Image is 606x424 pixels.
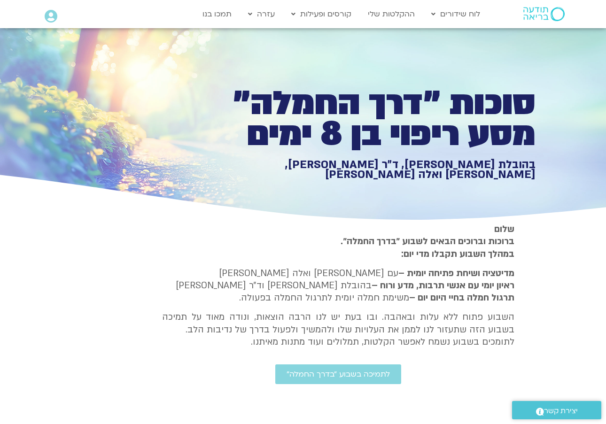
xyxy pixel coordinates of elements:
[427,5,485,23] a: לוח שידורים
[363,5,420,23] a: ההקלטות שלי
[341,235,514,260] strong: ברוכות וברוכים הבאים לשבוע ״בדרך החמלה״. במהלך השבוע תקבלו מדי יום:
[162,267,514,304] p: עם [PERSON_NAME] ואלה [PERSON_NAME] בהובלת [PERSON_NAME] וד״ר [PERSON_NAME] משימת חמלה יומית לתרג...
[287,5,356,23] a: קורסים ופעילות
[243,5,280,23] a: עזרה
[523,7,565,21] img: תודעה בריאה
[275,364,401,384] a: לתמיכה בשבוע ״בדרך החמלה״
[287,370,390,378] span: לתמיכה בשבוע ״בדרך החמלה״
[210,88,536,150] h1: סוכות ״דרך החמלה״ מסע ריפוי בן 8 ימים
[162,311,514,348] p: השבוע פתוח ללא עלות ובאהבה. ובו בעת יש לנו הרבה הוצאות, ונודה מאוד על תמיכה בשבוע הזה שתעזור לנו ...
[409,292,514,304] b: תרגול חמלה בחיי היום יום –
[372,279,514,292] b: ראיון יומי עם אנשי תרבות, מדע ורוח –
[210,160,536,180] h1: בהובלת [PERSON_NAME], ד״ר [PERSON_NAME], [PERSON_NAME] ואלה [PERSON_NAME]
[544,405,578,417] span: יצירת קשר
[512,401,601,419] a: יצירת קשר
[398,267,514,279] strong: מדיטציה ושיחת פתיחה יומית –
[198,5,236,23] a: תמכו בנו
[494,223,514,235] strong: שלום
